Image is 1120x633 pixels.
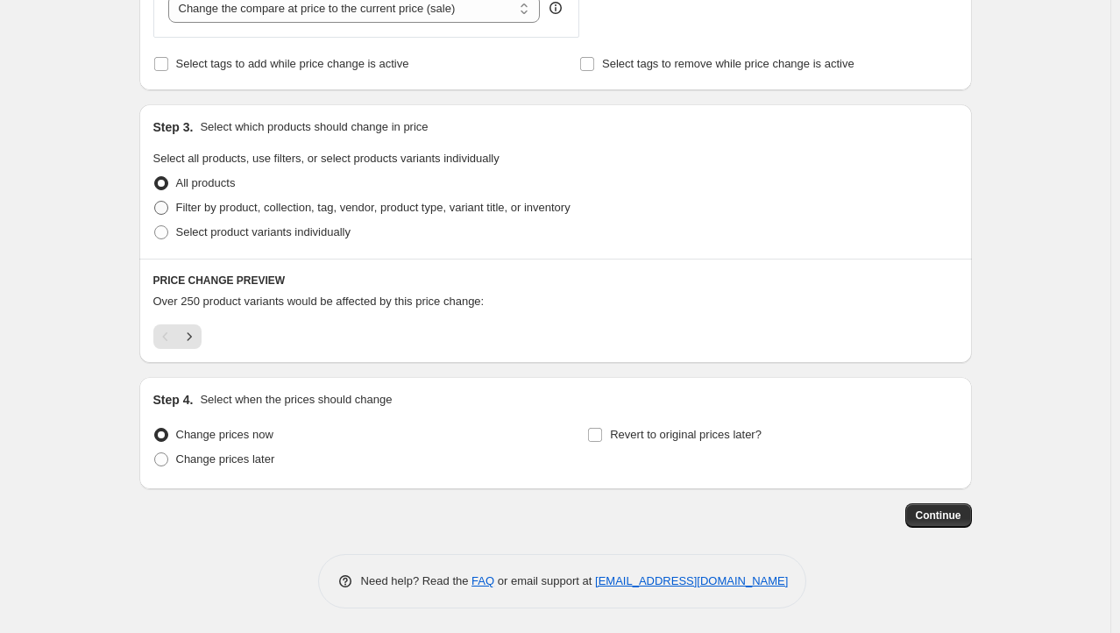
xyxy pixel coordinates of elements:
span: or email support at [494,574,595,587]
span: Continue [916,509,961,523]
button: Continue [905,503,972,528]
a: FAQ [471,574,494,587]
h2: Step 4. [153,391,194,409]
span: Filter by product, collection, tag, vendor, product type, variant title, or inventory [176,201,571,214]
span: All products [176,176,236,189]
span: Select product variants individually [176,225,351,238]
span: Select tags to add while price change is active [176,57,409,70]
span: Need help? Read the [361,574,472,587]
span: Change prices now [176,428,273,441]
button: Next [177,324,202,349]
span: Select all products, use filters, or select products variants individually [153,152,500,165]
span: Change prices later [176,452,275,466]
span: Revert to original prices later? [610,428,762,441]
h2: Step 3. [153,118,194,136]
nav: Pagination [153,324,202,349]
span: Over 250 product variants would be affected by this price change: [153,295,485,308]
p: Select when the prices should change [200,391,392,409]
span: Select tags to remove while price change is active [602,57,854,70]
p: Select which products should change in price [200,118,428,136]
h6: PRICE CHANGE PREVIEW [153,274,958,288]
a: [EMAIL_ADDRESS][DOMAIN_NAME] [595,574,788,587]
